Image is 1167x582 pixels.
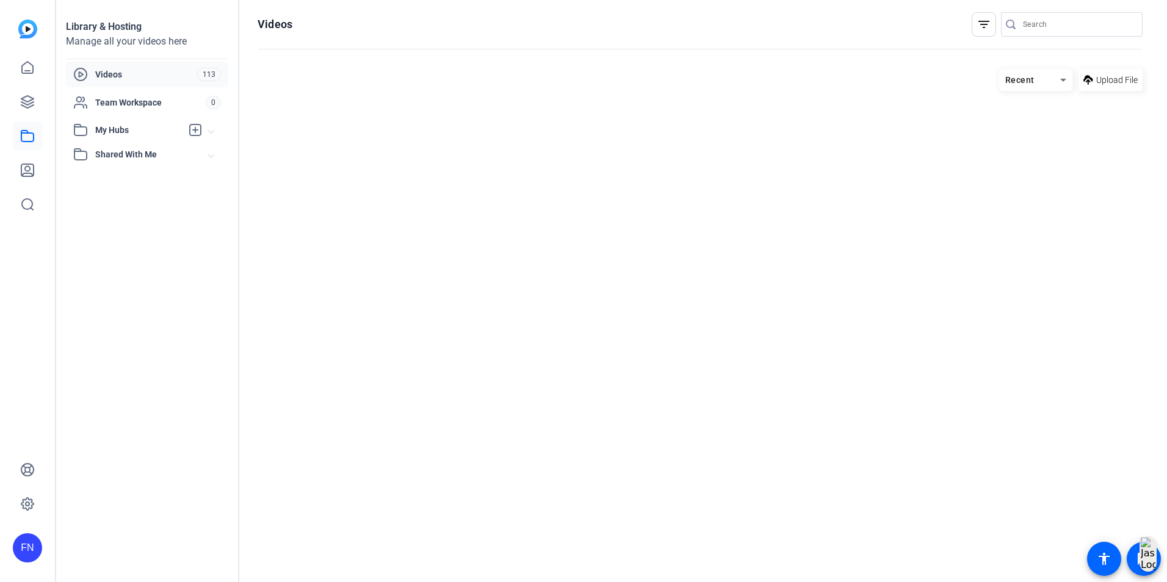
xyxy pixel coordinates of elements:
div: Manage all your videos here [66,34,228,49]
span: 113 [197,68,221,81]
span: Upload File [1096,74,1138,87]
mat-icon: accessibility [1097,551,1111,566]
mat-expansion-panel-header: My Hubs [66,118,228,142]
mat-icon: message [1136,551,1151,566]
img: blue-gradient.svg [18,20,37,38]
span: Team Workspace [95,96,206,109]
span: Shared With Me [95,148,209,161]
span: My Hubs [95,124,182,137]
span: Videos [95,68,197,81]
div: Library & Hosting [66,20,228,34]
span: Recent [1005,75,1035,85]
mat-icon: filter_list [977,17,991,32]
h1: Videos [258,17,292,32]
div: FN [13,533,42,562]
input: Search [1023,17,1133,32]
mat-expansion-panel-header: Shared With Me [66,142,228,167]
span: 0 [206,96,221,109]
button: Upload File [1078,69,1143,91]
